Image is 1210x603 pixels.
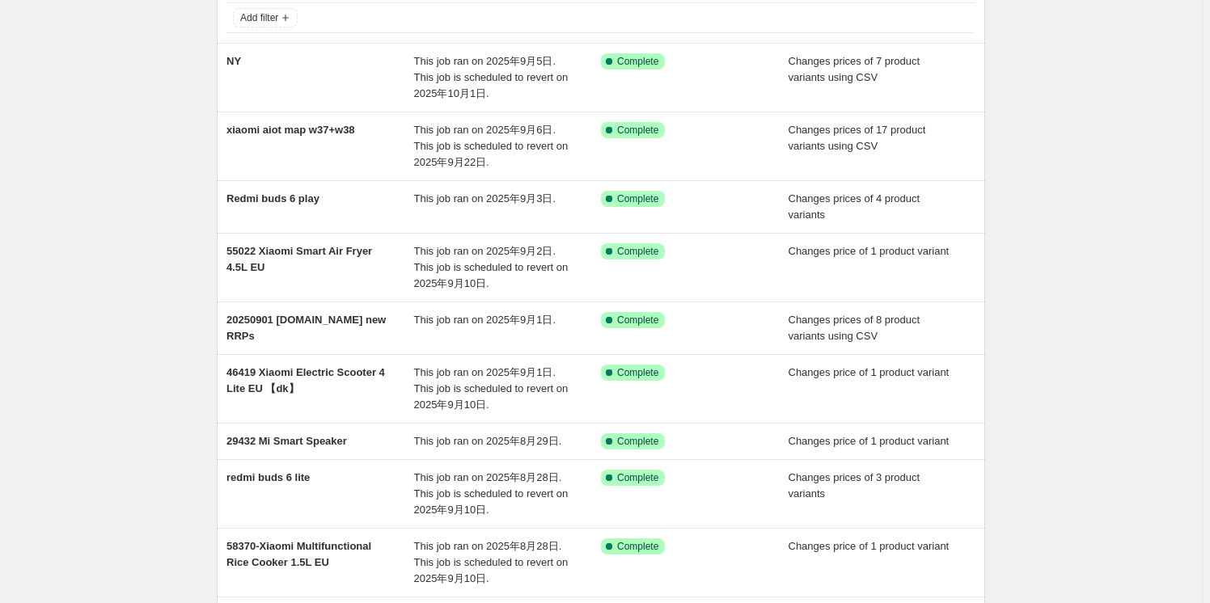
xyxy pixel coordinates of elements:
[414,435,562,447] span: This job ran on 2025年8月29日.
[789,314,920,342] span: Changes prices of 8 product variants using CSV
[226,314,386,342] span: 20250901 [DOMAIN_NAME] new RRPs
[414,471,569,516] span: This job ran on 2025年8月28日. This job is scheduled to revert on 2025年9月10日.
[226,366,385,394] span: 46419 Xiaomi Electric Scooter 4 Lite EU 【dk】
[233,8,298,27] button: Add filter
[789,540,950,552] span: Changes price of 1 product variant
[226,471,310,483] span: redmi buds 6 lite
[226,124,355,136] span: xiaomi aiot map w37+w38
[617,192,658,205] span: Complete
[789,471,920,500] span: Changes prices of 3 product variants
[617,55,658,68] span: Complete
[414,245,569,289] span: This job ran on 2025年9月2日. This job is scheduled to revert on 2025年9月10日.
[789,124,926,152] span: Changes prices of 17 product variants using CSV
[414,192,556,205] span: This job ran on 2025年9月3日.
[414,540,569,584] span: This job ran on 2025年8月28日. This job is scheduled to revert on 2025年9月10日.
[789,245,950,257] span: Changes price of 1 product variant
[617,366,658,379] span: Complete
[617,540,658,553] span: Complete
[226,55,241,67] span: NY
[240,11,278,24] span: Add filter
[617,435,658,448] span: Complete
[617,245,658,258] span: Complete
[617,314,658,327] span: Complete
[789,435,950,447] span: Changes price of 1 product variant
[226,245,372,273] span: 55022 Xiaomi Smart Air Fryer 4.5L EU
[226,435,347,447] span: 29432 Mi Smart Speaker
[414,314,556,326] span: This job ran on 2025年9月1日.
[789,366,950,378] span: Changes price of 1 product variant
[226,540,371,568] span: 58370-Xiaomi Multifunctional Rice Cooker 1.5L EU
[789,55,920,83] span: Changes prices of 7 product variants using CSV
[414,124,569,168] span: This job ran on 2025年9月6日. This job is scheduled to revert on 2025年9月22日.
[789,192,920,221] span: Changes prices of 4 product variants
[617,471,658,484] span: Complete
[226,192,319,205] span: Redmi buds 6 play
[617,124,658,137] span: Complete
[414,55,569,99] span: This job ran on 2025年9月5日. This job is scheduled to revert on 2025年10月1日.
[414,366,569,411] span: This job ran on 2025年9月1日. This job is scheduled to revert on 2025年9月10日.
